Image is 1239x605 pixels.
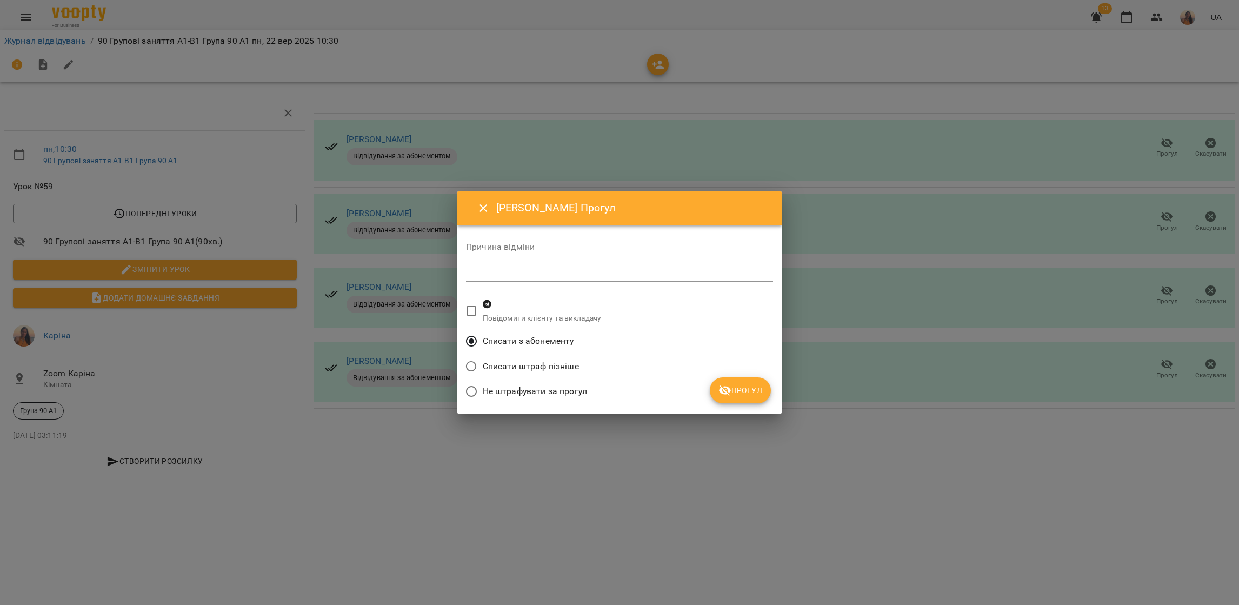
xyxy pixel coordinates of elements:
[470,195,496,221] button: Close
[483,335,574,348] span: Списати з абонементу
[466,243,773,251] label: Причина відміни
[496,200,769,216] h6: [PERSON_NAME] Прогул
[483,385,587,398] span: Не штрафувати за прогул
[483,360,579,373] span: Списати штраф пізніше
[710,377,771,403] button: Прогул
[718,384,762,397] span: Прогул
[483,313,602,324] p: Повідомити клієнту та викладачу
